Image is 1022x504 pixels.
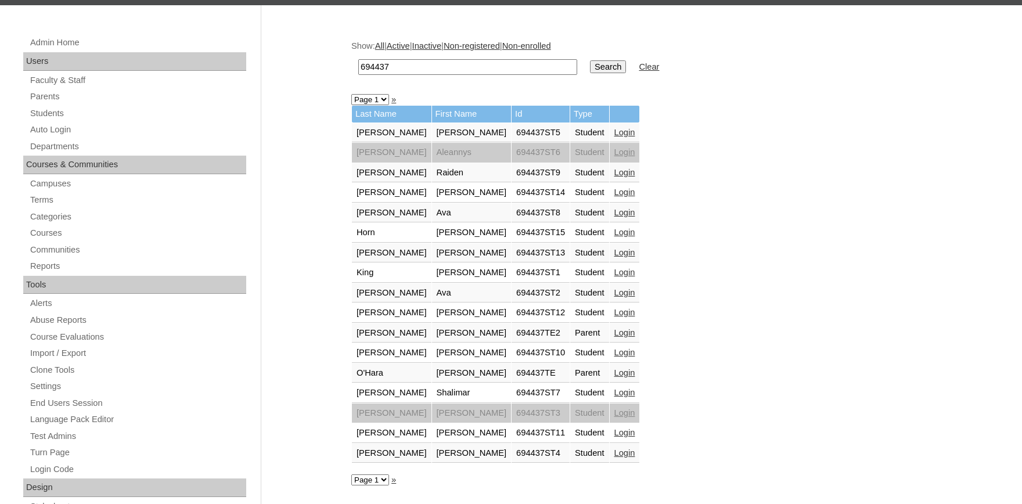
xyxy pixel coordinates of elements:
td: [PERSON_NAME] [432,444,512,463]
a: Abuse Reports [29,313,246,327]
td: 694437ST3 [512,404,570,423]
a: Alerts [29,296,246,311]
td: [PERSON_NAME] [352,163,431,183]
a: Login [614,147,635,157]
td: First Name [432,106,512,123]
td: [PERSON_NAME] [352,343,431,363]
td: 694437ST4 [512,444,570,463]
input: Search [590,60,626,73]
a: Login [614,448,635,458]
a: Reports [29,259,246,273]
td: [PERSON_NAME] [432,343,512,363]
a: Clone Tools [29,363,246,377]
a: Login [614,388,635,397]
td: [PERSON_NAME] [352,383,431,403]
a: All [375,41,384,51]
td: Horn [352,223,431,243]
a: Login [614,288,635,297]
td: [PERSON_NAME] [432,263,512,283]
a: Clear [639,62,659,71]
td: [PERSON_NAME] [432,123,512,143]
td: [PERSON_NAME] [352,423,431,443]
td: Last Name [352,106,431,123]
a: Non-registered [444,41,500,51]
td: Raiden [432,163,512,183]
div: Courses & Communities [23,156,246,174]
a: Terms [29,193,246,207]
td: Parent [570,323,609,343]
td: Student [570,343,609,363]
td: Ava [432,283,512,303]
td: 694437ST8 [512,203,570,223]
a: Login [614,248,635,257]
div: Users [23,52,246,71]
a: Campuses [29,177,246,191]
a: Course Evaluations [29,330,246,344]
a: Test Admins [29,429,246,444]
a: Auto Login [29,123,246,137]
td: 694437ST5 [512,123,570,143]
div: Design [23,478,246,497]
td: Student [570,203,609,223]
td: 694437ST6 [512,143,570,163]
a: Login [614,268,635,277]
td: Student [570,283,609,303]
td: [PERSON_NAME] [352,283,431,303]
td: Student [570,143,609,163]
td: [PERSON_NAME] [432,243,512,263]
a: Active [387,41,410,51]
a: Login [614,308,635,317]
div: Tools [23,276,246,294]
td: Student [570,383,609,403]
a: Communities [29,243,246,257]
td: [PERSON_NAME] [352,404,431,423]
td: [PERSON_NAME] [352,123,431,143]
td: Student [570,303,609,323]
td: [PERSON_NAME] [432,223,512,243]
td: 694437ST7 [512,383,570,403]
td: [PERSON_NAME] [432,404,512,423]
td: 694437ST1 [512,263,570,283]
td: [PERSON_NAME] [352,243,431,263]
a: Courses [29,226,246,240]
a: Login [614,348,635,357]
a: Students [29,106,246,121]
td: [PERSON_NAME] [432,303,512,323]
a: Login [614,408,635,417]
td: [PERSON_NAME] [432,323,512,343]
a: End Users Session [29,396,246,411]
a: Login [614,188,635,197]
a: Login [614,128,635,137]
td: 694437ST9 [512,163,570,183]
td: 694437TE2 [512,323,570,343]
a: Parents [29,89,246,104]
a: Admin Home [29,35,246,50]
td: Parent [570,363,609,383]
div: Show: | | | | [351,40,926,81]
td: Student [570,404,609,423]
td: 694437TE [512,363,570,383]
td: Id [512,106,570,123]
td: Aleannys [432,143,512,163]
td: Student [570,444,609,463]
a: Settings [29,379,246,394]
td: 694437ST13 [512,243,570,263]
td: [PERSON_NAME] [352,303,431,323]
a: » [391,475,396,484]
td: 694437ST12 [512,303,570,323]
td: 694437ST14 [512,183,570,203]
td: Student [570,183,609,203]
td: [PERSON_NAME] [352,323,431,343]
td: Type [570,106,609,123]
td: Student [570,123,609,143]
td: Student [570,243,609,263]
a: Login Code [29,462,246,477]
td: Student [570,263,609,283]
a: Login [614,368,635,377]
td: Student [570,423,609,443]
td: [PERSON_NAME] [352,183,431,203]
a: Login [614,228,635,237]
td: 694437ST10 [512,343,570,363]
a: Login [614,428,635,437]
a: Non-enrolled [502,41,551,51]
